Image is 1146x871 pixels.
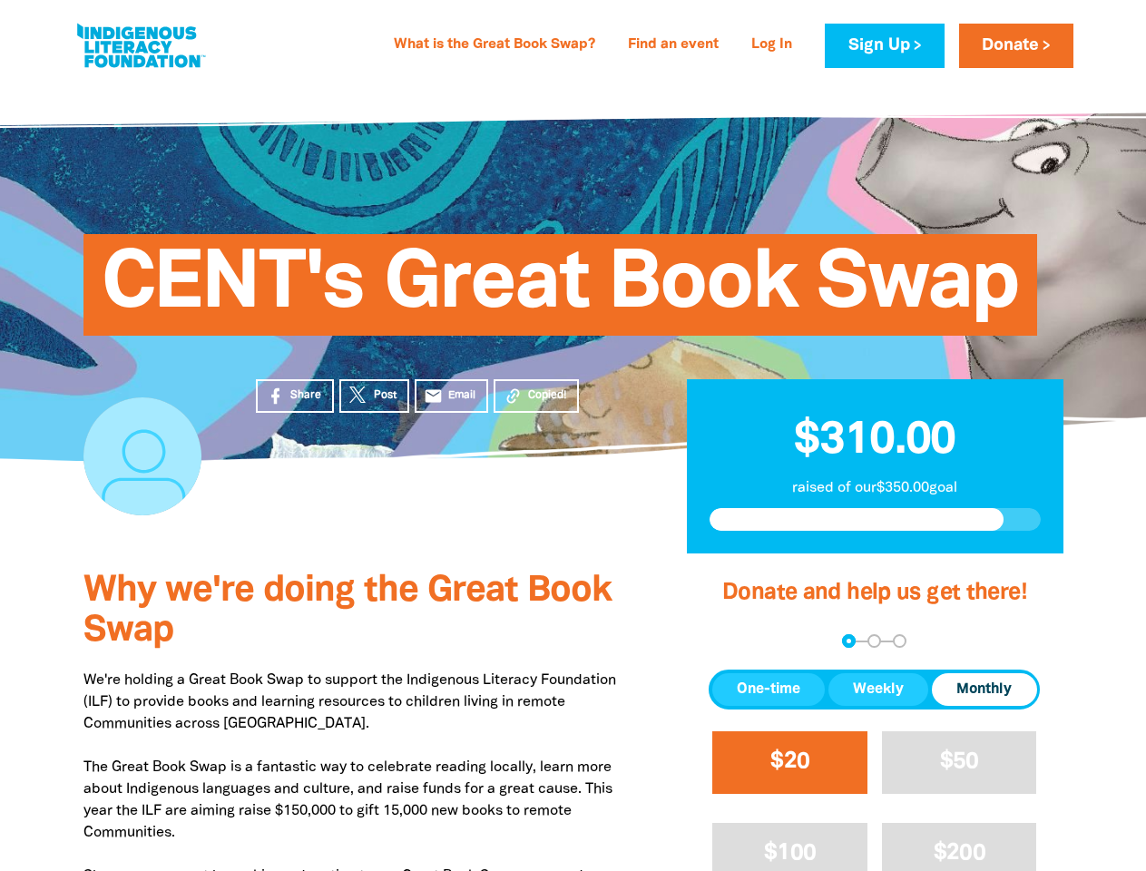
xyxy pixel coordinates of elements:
[722,582,1027,603] span: Donate and help us get there!
[764,843,816,864] span: $100
[934,843,985,864] span: $200
[712,731,867,794] button: $20
[256,379,334,413] a: Share
[339,379,409,413] a: Post
[932,673,1036,706] button: Monthly
[374,387,397,404] span: Post
[528,387,566,404] span: Copied!
[740,31,803,60] a: Log In
[424,387,443,406] i: email
[867,634,881,648] button: Navigate to step 2 of 3 to enter your details
[770,751,809,772] span: $20
[842,634,856,648] button: Navigate to step 1 of 3 to enter your donation amount
[737,679,800,700] span: One-time
[794,420,955,462] span: $310.00
[959,24,1073,68] a: Donate
[882,731,1037,794] button: $50
[290,387,321,404] span: Share
[956,679,1012,700] span: Monthly
[83,574,612,648] span: Why we're doing the Great Book Swap
[828,673,928,706] button: Weekly
[494,379,579,413] button: Copied!
[448,387,475,404] span: Email
[825,24,944,68] a: Sign Up
[710,477,1041,499] p: raised of our $350.00 goal
[617,31,730,60] a: Find an event
[893,634,906,648] button: Navigate to step 3 of 3 to enter your payment details
[709,670,1040,710] div: Donation frequency
[102,248,1020,336] span: CENT's Great Book Swap
[940,751,979,772] span: $50
[383,31,606,60] a: What is the Great Book Swap?
[712,673,825,706] button: One-time
[415,379,489,413] a: emailEmail
[853,679,904,700] span: Weekly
